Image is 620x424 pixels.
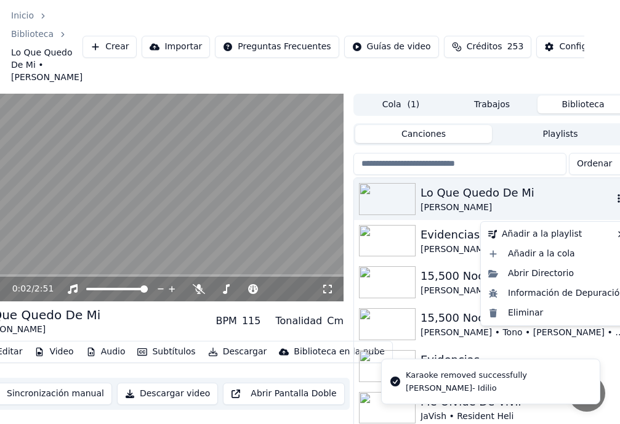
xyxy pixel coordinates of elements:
button: Cola [355,96,446,113]
button: Abrir Pantalla Doble [223,383,344,405]
button: Preguntas Frecuentes [215,36,339,58]
button: Canciones [355,125,492,143]
span: ( 1 ) [407,99,419,111]
div: Configuración [559,41,619,53]
div: / [12,283,42,295]
div: [PERSON_NAME]- Idilio [406,383,527,394]
a: Inicio [11,10,34,22]
div: 115 [242,314,261,328]
span: Ordenar [577,158,612,170]
button: Créditos253 [444,36,532,58]
button: Descargar [203,343,272,361]
div: [PERSON_NAME] [421,202,613,214]
nav: breadcrumb [11,10,83,84]
a: Biblioteca [11,28,54,41]
button: Guías de video [344,36,439,58]
div: Tonalidad [275,314,322,328]
span: Créditos [467,41,502,53]
div: Biblioteca en la nube [294,346,385,358]
div: Lo Que Quedo De Mi [421,184,613,202]
span: 2:51 [34,283,54,295]
span: 0:02 [12,283,31,295]
button: Descargar video [117,383,218,405]
button: Importar [142,36,210,58]
button: Audio [81,343,131,361]
div: BPM [215,314,236,328]
span: Lo Que Quedo De Mi • [PERSON_NAME] [11,47,83,84]
div: Karaoke removed successfully [406,369,527,381]
button: Video [30,343,78,361]
button: Crear [83,36,137,58]
button: Subtítulos [132,343,200,361]
span: 253 [507,41,524,53]
button: Trabajos [446,96,537,113]
div: Cm [327,314,344,328]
